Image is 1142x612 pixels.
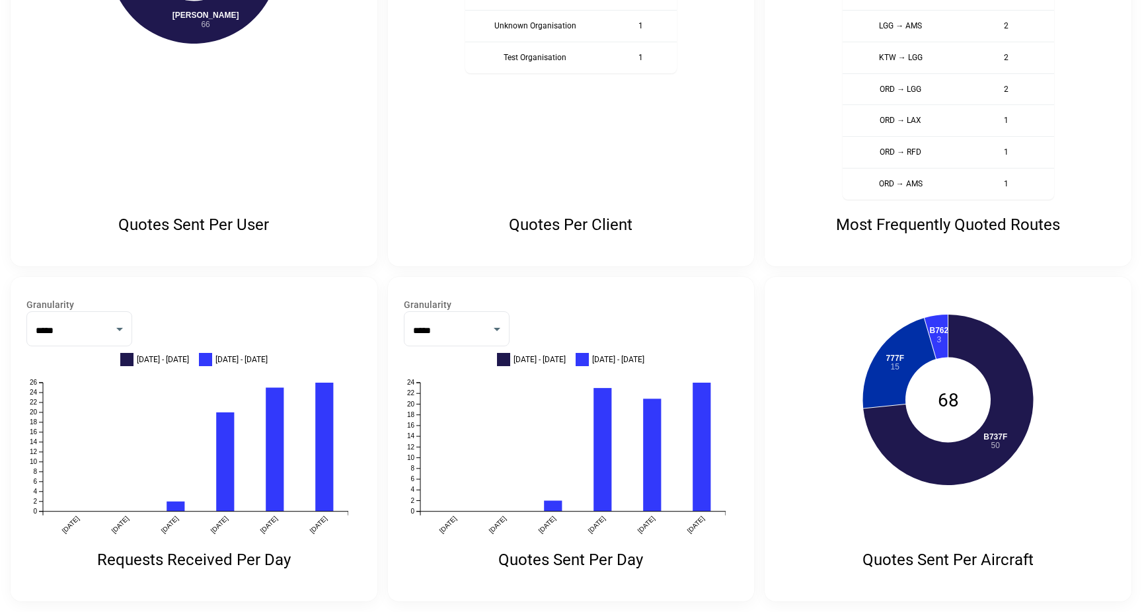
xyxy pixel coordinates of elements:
[30,399,38,406] text: 22
[959,73,1054,105] td: 2
[30,429,38,436] text: 16
[537,515,556,535] text: [DATE]
[407,443,415,451] text: 12
[61,515,81,535] text: [DATE]
[404,298,739,311] label: Granularity
[410,486,414,494] text: 4
[172,11,239,20] tspan: [PERSON_NAME]
[930,326,949,336] tspan: B762
[891,363,900,372] tspan: 15
[33,508,37,515] text: 0
[33,468,37,475] text: 8
[862,551,1034,570] p: Quotes Sent Per Aircraft
[487,515,507,535] text: [DATE]
[259,515,279,535] text: [DATE]
[843,105,959,137] th: ORD → LAX
[937,335,942,344] tspan: 3
[514,356,566,363] span: [DATE] - [DATE]
[685,515,705,535] text: [DATE]
[605,11,677,42] td: 1
[97,551,291,570] p: Requests Received Per Day
[843,73,959,105] th: ORD → LGG
[465,42,605,73] th: Test Organisation
[410,476,414,483] text: 6
[959,105,1054,137] td: 1
[843,169,959,200] th: ORD → AMS
[465,11,605,42] th: Unknown Organisation
[26,298,362,311] label: Granularity
[30,379,38,387] text: 26
[410,508,414,515] text: 0
[118,215,269,235] p: Quotes Sent Per User
[586,515,606,535] text: [DATE]
[836,215,1060,235] p: Most Frequently Quoted Routes
[30,448,38,455] text: 12
[592,356,644,363] span: [DATE] - [DATE]
[30,458,38,465] text: 10
[843,137,959,169] th: ORD → RFD
[33,478,37,485] text: 6
[410,497,414,504] text: 2
[407,390,415,397] text: 22
[959,169,1054,200] td: 1
[309,515,328,535] text: [DATE]
[30,389,38,397] text: 24
[407,433,415,440] text: 14
[959,11,1054,42] td: 2
[410,465,414,472] text: 8
[843,11,959,42] th: LGG → AMS
[959,42,1054,73] td: 2
[886,354,904,363] tspan: 777F
[938,389,959,411] text: 68
[209,515,229,535] text: [DATE]
[407,401,415,408] text: 20
[407,454,415,461] text: 10
[407,411,415,418] text: 18
[201,20,210,29] tspan: 66
[137,356,189,363] span: [DATE] - [DATE]
[438,515,457,535] text: [DATE]
[33,498,37,505] text: 2
[843,42,959,73] th: KTW → LGG
[30,419,38,426] text: 18
[30,409,38,416] text: 20
[33,488,37,495] text: 4
[636,515,656,535] text: [DATE]
[110,515,130,535] text: [DATE]
[498,551,643,570] p: Quotes Sent Per Day
[215,356,268,363] span: [DATE] - [DATE]
[30,439,38,446] text: 14
[959,137,1054,169] td: 1
[983,432,1007,441] tspan: B737F
[605,42,677,73] td: 1
[509,215,632,235] p: Quotes Per Client
[407,422,415,430] text: 16
[991,441,1001,451] tspan: 50
[160,515,180,535] text: [DATE]
[407,379,415,387] text: 24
